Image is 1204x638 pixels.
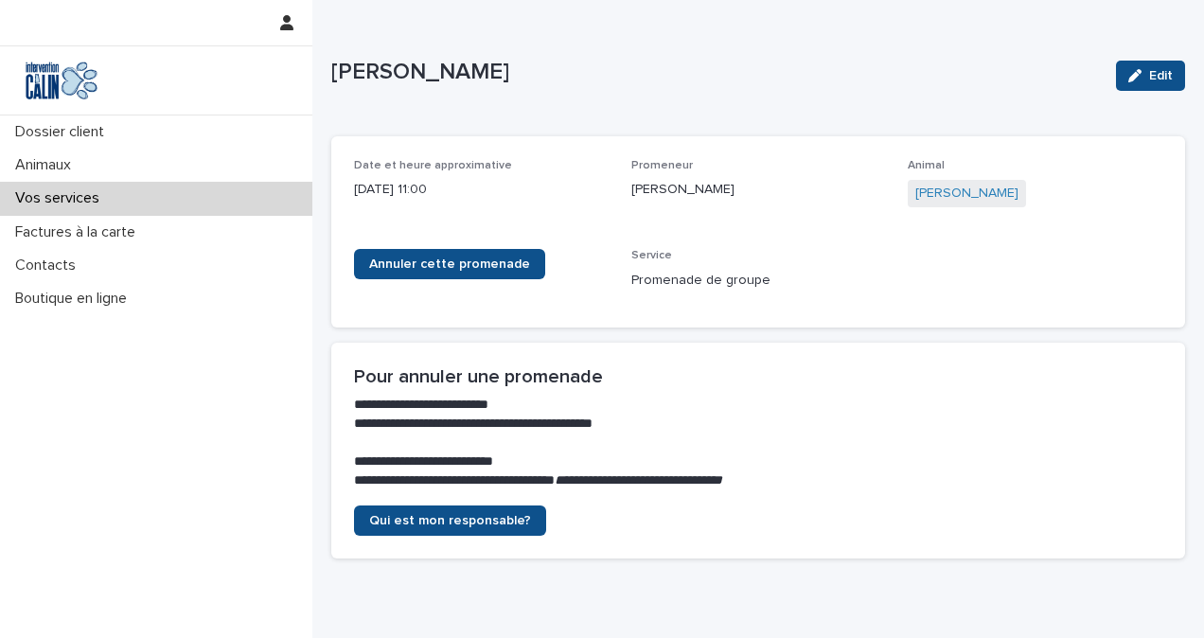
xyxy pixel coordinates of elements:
p: Dossier client [8,123,119,141]
p: [DATE] 11:00 [354,180,609,200]
p: Factures à la carte [8,223,150,241]
span: Animal [908,160,945,171]
img: Y0SYDZVsQvbSeSFpbQoq [15,62,108,99]
p: Animaux [8,156,86,174]
a: Qui est mon responsable? [354,505,546,536]
p: Promenade de groupe [631,271,886,291]
span: Date et heure approximative [354,160,512,171]
button: Edit [1116,61,1185,91]
p: Contacts [8,257,91,275]
span: Edit [1149,69,1173,82]
a: Annuler cette promenade [354,249,545,279]
span: Annuler cette promenade [369,257,530,271]
span: Promeneur [631,160,693,171]
p: Vos services [8,189,115,207]
p: [PERSON_NAME] [631,180,886,200]
p: Boutique en ligne [8,290,142,308]
p: [PERSON_NAME] [331,59,1101,86]
span: Qui est mon responsable? [369,514,531,527]
h2: Pour annuler une promenade [354,365,1162,388]
a: [PERSON_NAME] [915,184,1018,204]
span: Service [631,250,672,261]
